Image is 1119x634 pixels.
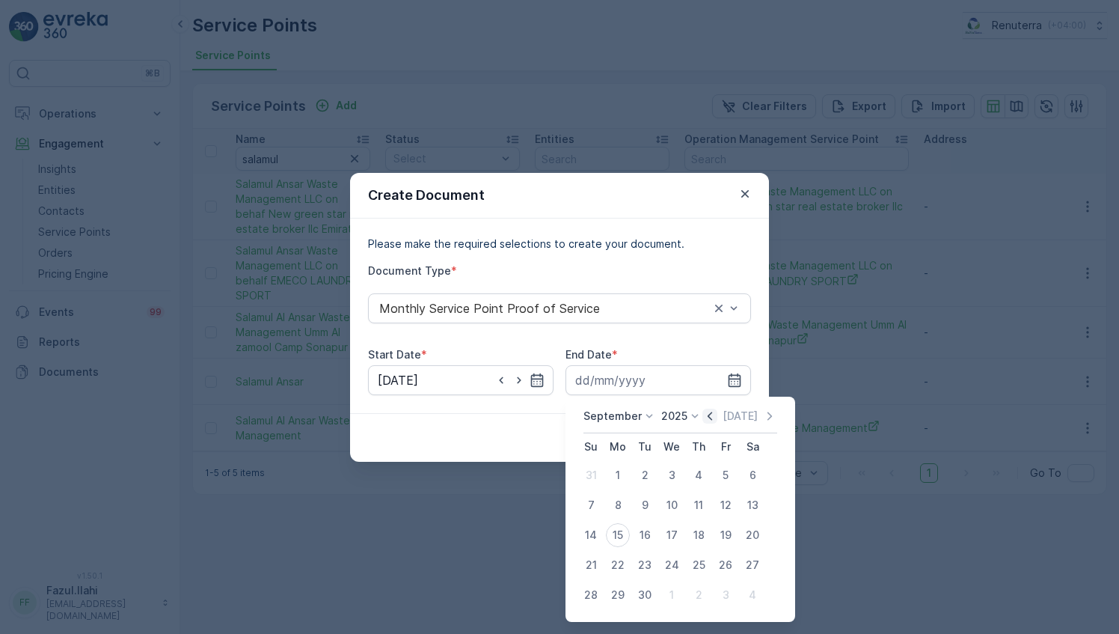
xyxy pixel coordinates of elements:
[606,553,630,577] div: 22
[604,433,631,460] th: Monday
[741,463,764,487] div: 6
[687,583,711,607] div: 2
[579,463,603,487] div: 31
[714,463,738,487] div: 5
[739,433,766,460] th: Saturday
[661,409,687,424] p: 2025
[723,409,758,424] p: [DATE]
[577,433,604,460] th: Sunday
[687,553,711,577] div: 25
[606,583,630,607] div: 29
[368,185,485,206] p: Create Document
[685,433,712,460] th: Thursday
[633,523,657,547] div: 16
[633,583,657,607] div: 30
[579,493,603,517] div: 7
[579,553,603,577] div: 21
[714,493,738,517] div: 12
[741,553,764,577] div: 27
[579,523,603,547] div: 14
[687,523,711,547] div: 18
[368,264,451,277] label: Document Type
[687,463,711,487] div: 4
[633,493,657,517] div: 9
[368,348,421,361] label: Start Date
[660,553,684,577] div: 24
[714,583,738,607] div: 3
[687,493,711,517] div: 11
[368,365,554,395] input: dd/mm/yyyy
[660,493,684,517] div: 10
[741,493,764,517] div: 13
[658,433,685,460] th: Wednesday
[660,463,684,487] div: 3
[565,365,751,395] input: dd/mm/yyyy
[583,409,642,424] p: September
[606,523,630,547] div: 15
[368,237,751,252] p: Please make the required selections to create your document.
[565,348,612,361] label: End Date
[579,583,603,607] div: 28
[606,493,630,517] div: 8
[712,433,739,460] th: Friday
[660,583,684,607] div: 1
[714,553,738,577] div: 26
[631,433,658,460] th: Tuesday
[660,523,684,547] div: 17
[606,463,630,487] div: 1
[714,523,738,547] div: 19
[633,553,657,577] div: 23
[741,523,764,547] div: 20
[741,583,764,607] div: 4
[633,463,657,487] div: 2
